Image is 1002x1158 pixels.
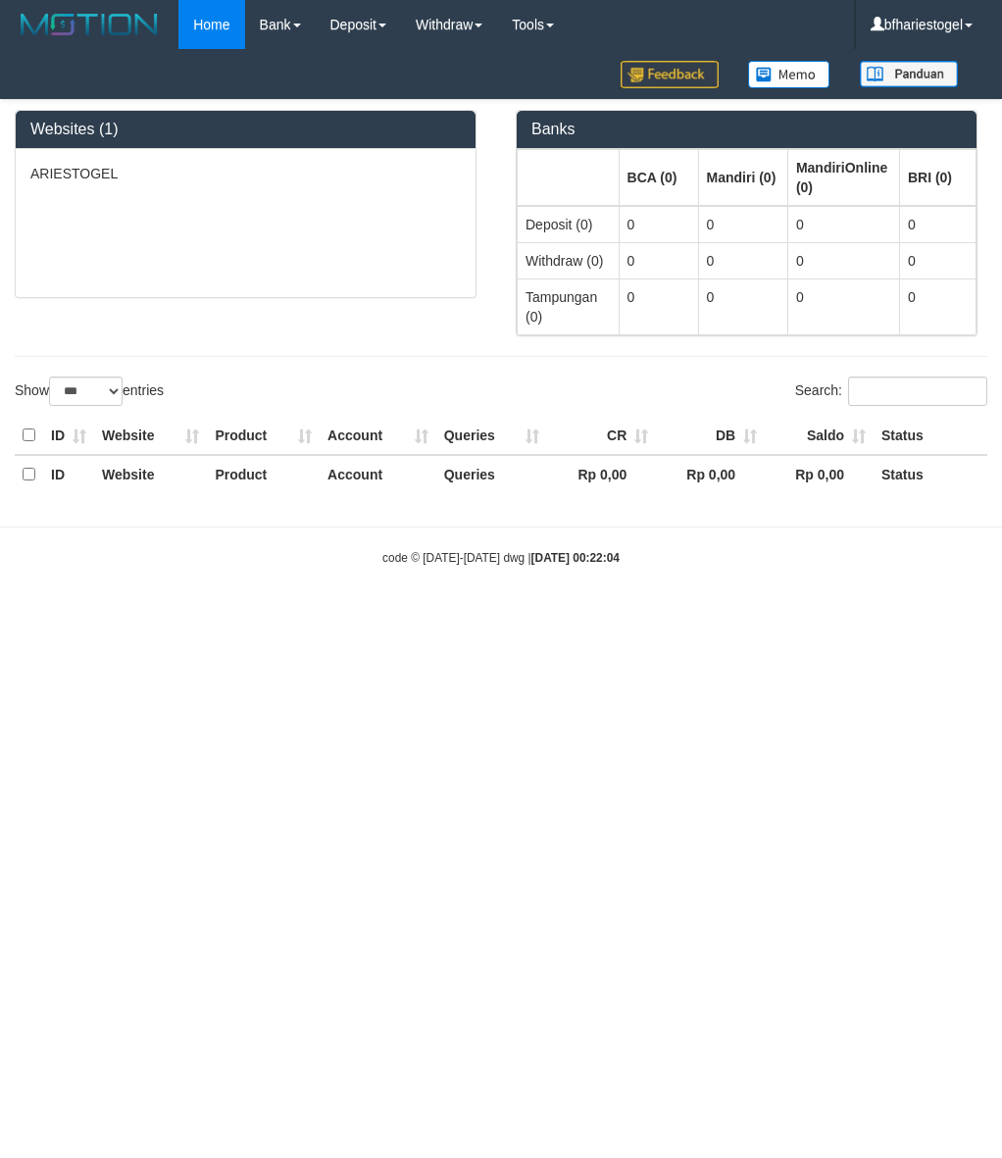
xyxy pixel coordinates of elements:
td: 0 [619,206,698,243]
select: Showentries [49,377,123,406]
th: Saldo [765,417,874,455]
h3: Websites (1) [30,121,461,138]
th: Website [94,417,207,455]
label: Search: [795,377,987,406]
th: Queries [436,455,548,493]
th: Account [320,455,436,493]
input: Search: [848,377,987,406]
strong: [DATE] 00:22:04 [531,551,620,565]
td: 0 [619,242,698,278]
td: 0 [787,242,899,278]
th: Status [874,455,987,493]
td: 0 [698,206,787,243]
td: 0 [899,206,976,243]
th: DB [656,417,765,455]
th: Product [207,417,320,455]
label: Show entries [15,377,164,406]
th: Website [94,455,207,493]
th: Group: activate to sort column ascending [619,149,698,206]
th: Group: activate to sort column ascending [899,149,976,206]
td: 0 [787,206,899,243]
small: code © [DATE]-[DATE] dwg | [382,551,620,565]
th: ID [43,455,94,493]
img: panduan.png [860,61,958,87]
td: Deposit (0) [518,206,620,243]
td: 0 [899,242,976,278]
th: Queries [436,417,548,455]
th: Status [874,417,987,455]
th: ID [43,417,94,455]
th: Group: activate to sort column ascending [518,149,620,206]
td: Tampungan (0) [518,278,620,334]
td: 0 [619,278,698,334]
h3: Banks [531,121,962,138]
img: Feedback.jpg [621,61,719,88]
td: 0 [698,242,787,278]
th: CR [547,417,656,455]
img: Button%20Memo.svg [748,61,830,88]
img: MOTION_logo.png [15,10,164,39]
td: 0 [787,278,899,334]
td: Withdraw (0) [518,242,620,278]
th: Rp 0,00 [547,455,656,493]
th: Rp 0,00 [765,455,874,493]
th: Account [320,417,436,455]
td: 0 [698,278,787,334]
th: Group: activate to sort column ascending [698,149,787,206]
th: Rp 0,00 [656,455,765,493]
th: Group: activate to sort column ascending [787,149,899,206]
td: 0 [899,278,976,334]
th: Product [207,455,320,493]
p: ARIESTOGEL [30,164,461,183]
